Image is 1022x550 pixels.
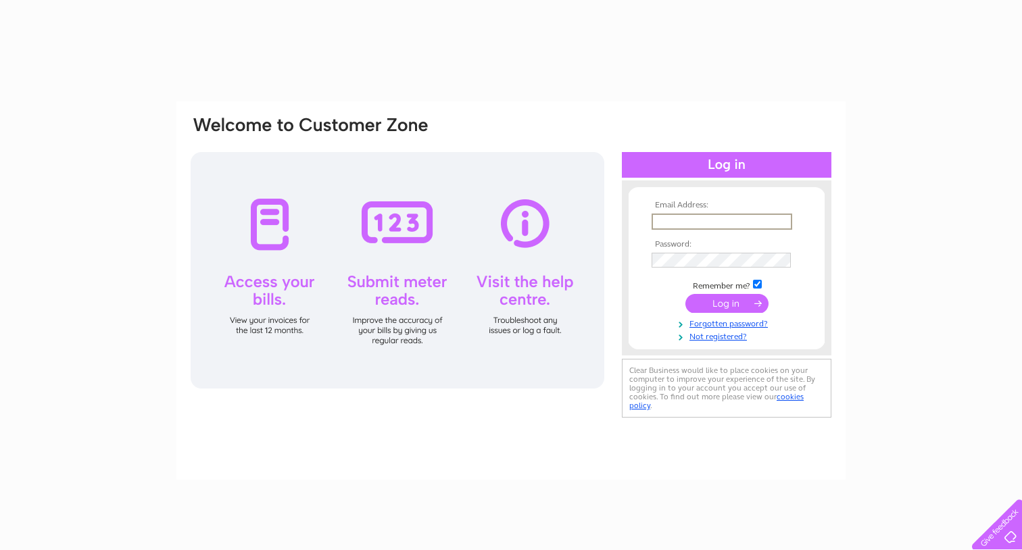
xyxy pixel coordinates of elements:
a: cookies policy [629,392,804,410]
th: Password: [648,240,805,249]
a: Not registered? [652,329,805,342]
input: Submit [685,294,769,313]
th: Email Address: [648,201,805,210]
a: Forgotten password? [652,316,805,329]
div: Clear Business would like to place cookies on your computer to improve your experience of the sit... [622,359,831,418]
td: Remember me? [648,278,805,291]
